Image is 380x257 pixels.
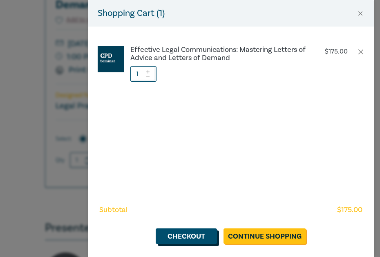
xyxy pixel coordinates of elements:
button: Close [357,10,364,17]
img: CPD%20Seminar.jpg [98,46,124,72]
a: Continue Shopping [224,228,306,244]
h5: Shopping Cart ( 1 ) [98,7,165,20]
a: Effective Legal Communications: Mastering Letters of Advice and Letters of Demand [130,46,307,62]
span: Subtotal [99,205,127,215]
a: Checkout [156,228,217,244]
p: $ 175.00 [325,48,348,56]
input: 1 [130,66,156,82]
span: $ 175.00 [337,205,362,215]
